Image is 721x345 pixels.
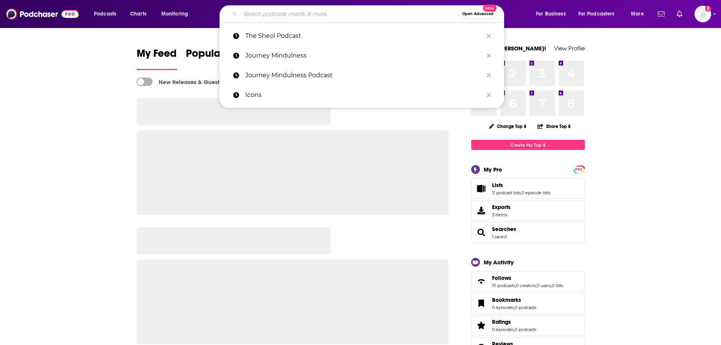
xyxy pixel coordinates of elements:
button: Share Top 8 [537,119,571,134]
a: 1 saved [492,234,506,239]
a: Create My Top 8 [471,140,585,150]
span: Ratings [471,315,585,336]
span: , [515,283,516,288]
a: 0 episode lists [522,190,550,195]
a: Follows [474,276,489,287]
a: New Releases & Guests Only [137,78,236,86]
a: 0 episodes [492,327,514,332]
span: Searches [471,222,585,243]
a: Exports [471,200,585,221]
a: Bookmarks [492,297,536,303]
img: Podchaser - Follow, Share and Rate Podcasts [6,7,79,21]
a: Ratings [474,320,489,331]
button: Show profile menu [695,6,711,22]
div: Search podcasts, credits, & more... [227,5,511,23]
a: 0 podcasts [515,305,536,310]
a: 0 lists [552,283,563,288]
span: Podcasts [94,9,116,19]
span: , [514,327,515,332]
a: 10 podcasts [492,283,515,288]
span: Lists [492,182,503,189]
a: 0 users [537,283,551,288]
a: The Sheol Podcast [220,26,504,46]
span: 3 items [492,212,511,217]
a: Show notifications dropdown [655,8,668,20]
span: , [514,305,515,310]
span: Exports [492,204,511,211]
a: Icons [220,85,504,105]
a: View Profile [554,45,585,52]
p: Icons [245,85,483,105]
span: Open Advanced [462,12,494,16]
a: Searches [474,227,489,238]
p: Journey Mindulness Podcast [245,66,483,85]
a: Lists [474,183,489,194]
span: Popular Feed [186,47,250,64]
button: Open AdvancedNew [459,9,497,19]
span: Logged in as rarjune [695,6,711,22]
span: Charts [130,9,146,19]
div: My Activity [484,259,514,266]
a: Charts [125,8,151,20]
a: My Feed [137,47,177,70]
a: Journey Mindulness [220,46,504,66]
a: Popular Feed [186,47,250,70]
img: User Profile [695,6,711,22]
a: Lists [492,182,550,189]
p: Journey Mindulness [245,46,483,66]
a: Welcome [PERSON_NAME]! [471,45,546,52]
a: 0 podcasts [515,327,536,332]
button: Change Top 8 [484,122,531,131]
a: 11 podcast lists [492,190,521,195]
svg: Add a profile image [705,6,711,12]
span: For Podcasters [578,9,615,19]
span: Bookmarks [471,293,585,314]
span: Follows [492,275,511,281]
button: open menu [626,8,653,20]
span: , [551,283,552,288]
span: Lists [471,178,585,199]
input: Search podcasts, credits, & more... [240,8,459,20]
a: Show notifications dropdown [674,8,685,20]
button: open menu [89,8,126,20]
button: open menu [156,8,198,20]
button: open menu [531,8,575,20]
span: New [483,5,497,12]
span: Ratings [492,318,511,325]
a: Ratings [492,318,536,325]
span: Exports [474,205,489,216]
span: Monitoring [161,9,188,19]
span: Bookmarks [492,297,521,303]
span: , [536,283,537,288]
span: More [631,9,644,19]
button: open menu [573,8,626,20]
div: My Pro [484,166,502,173]
a: 0 episodes [492,305,514,310]
a: Searches [492,226,516,233]
p: The Sheol Podcast [245,26,483,46]
a: 0 creators [516,283,536,288]
a: PRO [575,166,584,172]
a: Bookmarks [474,298,489,309]
span: Follows [471,271,585,292]
span: For Business [536,9,566,19]
a: Follows [492,275,563,281]
a: Journey Mindulness Podcast [220,66,504,85]
span: My Feed [137,47,177,64]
